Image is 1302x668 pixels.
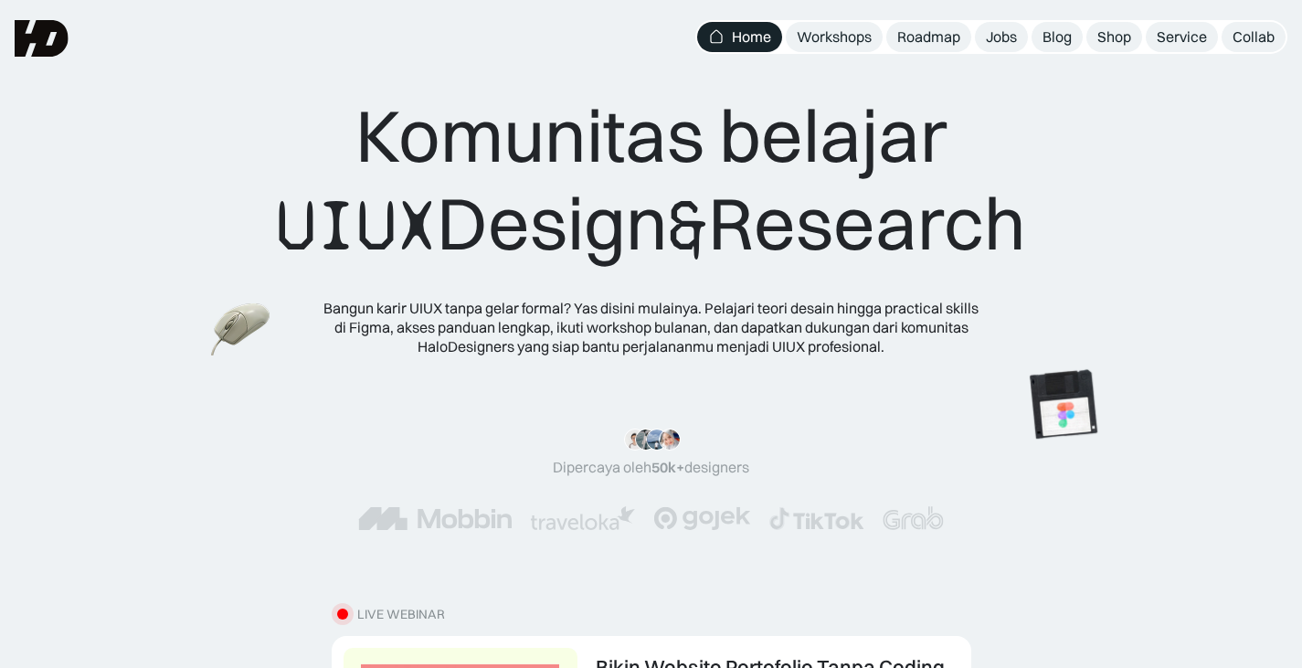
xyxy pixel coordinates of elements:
div: LIVE WEBINAR [357,607,445,622]
span: UIUX [276,182,437,270]
div: Shop [1097,27,1131,47]
div: Roadmap [897,27,960,47]
a: Shop [1086,22,1142,52]
a: Workshops [786,22,883,52]
div: Jobs [986,27,1017,47]
div: Service [1157,27,1207,47]
div: Komunitas belajar Design Research [276,91,1026,270]
span: & [668,182,708,270]
div: Blog [1043,27,1072,47]
a: Jobs [975,22,1028,52]
a: Roadmap [886,22,971,52]
div: Collab [1233,27,1275,47]
div: Home [732,27,771,47]
a: Home [697,22,782,52]
a: Blog [1032,22,1083,52]
div: Bangun karir UIUX tanpa gelar formal? Yas disini mulainya. Pelajari teori desain hingga practical... [323,299,980,355]
div: Dipercaya oleh designers [553,458,749,477]
div: Workshops [797,27,872,47]
a: Collab [1222,22,1286,52]
span: 50k+ [651,458,684,476]
a: Service [1146,22,1218,52]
